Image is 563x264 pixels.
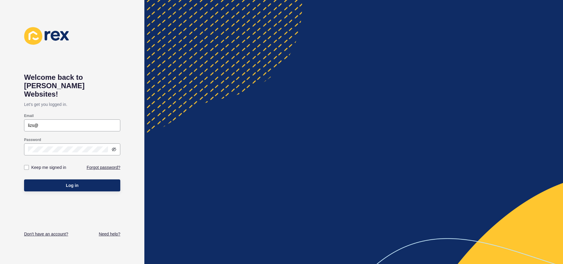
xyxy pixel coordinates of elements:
[31,164,66,170] label: Keep me signed in
[66,182,78,188] span: Log in
[24,73,120,98] h1: Welcome back to [PERSON_NAME] Websites!
[28,122,116,128] input: e.g. name@company.com
[24,137,41,142] label: Password
[87,164,120,170] a: Forgot password?
[24,98,120,110] p: Let's get you logged in.
[24,179,120,191] button: Log in
[99,231,120,237] a: Need help?
[24,231,68,237] a: Don't have an account?
[24,113,34,118] label: Email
